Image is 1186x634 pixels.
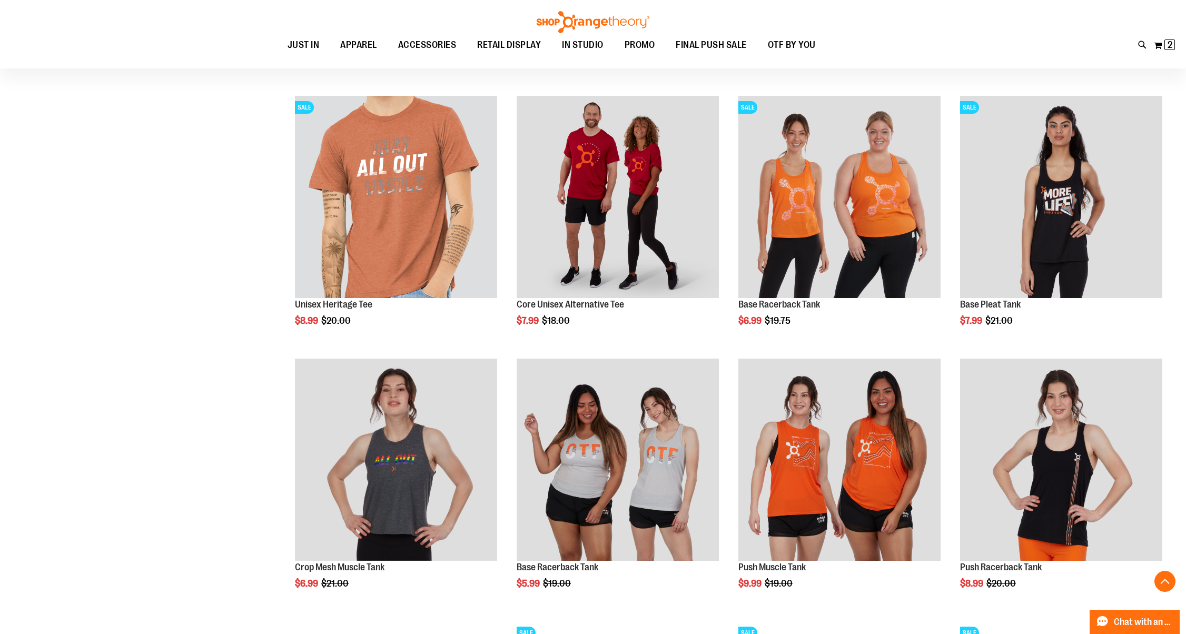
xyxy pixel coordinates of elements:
[1090,610,1180,634] button: Chat with an Expert
[535,11,651,33] img: Shop Orangetheory
[562,33,604,57] span: IN STUDIO
[295,578,320,589] span: $6.99
[960,359,1162,561] img: Product image for Push Racerback Tank
[960,562,1042,572] a: Push Racerback Tank
[625,33,655,57] span: PROMO
[517,562,598,572] a: Base Racerback Tank
[398,33,457,57] span: ACCESSORIES
[511,353,724,616] div: product
[517,578,541,589] span: $5.99
[321,315,352,326] span: $20.00
[517,359,719,562] a: Product image for Base Racerback Tank
[738,299,820,310] a: Base Racerback Tank
[765,578,794,589] span: $19.00
[960,96,1162,300] a: Product image for Base Pleat TankSALE
[738,562,806,572] a: Push Muscle Tank
[733,353,946,616] div: product
[295,359,497,561] img: Product image for Crop Mesh Muscle Tank
[517,299,624,310] a: Core Unisex Alternative Tee
[733,91,946,353] div: product
[340,33,377,57] span: APPAREL
[295,562,384,572] a: Crop Mesh Muscle Tank
[290,91,502,353] div: product
[543,578,572,589] span: $19.00
[1168,39,1172,50] span: 2
[295,96,497,300] a: Product image for Unisex Heritage TeeSALE
[960,359,1162,562] a: Product image for Push Racerback Tank
[765,315,792,326] span: $19.75
[1114,617,1173,627] span: Chat with an Expert
[542,315,571,326] span: $18.00
[290,353,502,616] div: product
[985,315,1014,326] span: $21.00
[517,96,719,298] img: Product image for Core Unisex Alternative Tee
[517,359,719,561] img: Product image for Base Racerback Tank
[738,96,941,300] a: Product image for Base Racerback TankSALE
[738,101,757,114] span: SALE
[321,578,350,589] span: $21.00
[955,353,1168,616] div: product
[986,578,1017,589] span: $20.00
[738,315,763,326] span: $6.99
[738,359,941,561] img: Product image for Push Muscle Tank
[768,33,816,57] span: OTF BY YOU
[295,299,372,310] a: Unisex Heritage Tee
[676,33,747,57] span: FINAL PUSH SALE
[295,359,497,562] a: Product image for Crop Mesh Muscle Tank
[955,91,1168,353] div: product
[288,33,320,57] span: JUST IN
[295,315,320,326] span: $8.99
[960,315,984,326] span: $7.99
[477,33,541,57] span: RETAIL DISPLAY
[738,359,941,562] a: Product image for Push Muscle Tank
[517,96,719,300] a: Product image for Core Unisex Alternative Tee
[960,578,985,589] span: $8.99
[295,96,497,298] img: Product image for Unisex Heritage Tee
[738,96,941,298] img: Product image for Base Racerback Tank
[960,299,1021,310] a: Base Pleat Tank
[517,315,540,326] span: $7.99
[960,96,1162,298] img: Product image for Base Pleat Tank
[738,578,763,589] span: $9.99
[295,101,314,114] span: SALE
[1154,571,1175,592] button: Back To Top
[960,101,979,114] span: SALE
[511,91,724,353] div: product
